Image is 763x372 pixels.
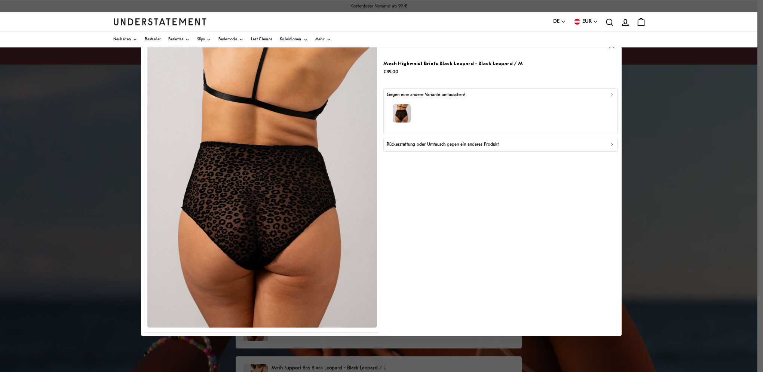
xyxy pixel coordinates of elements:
span: Neuheiten [113,38,131,41]
a: Last Chance [251,32,272,47]
button: DE [553,18,566,26]
a: Understatement Homepage [113,18,207,25]
span: Kollektionen [280,38,301,41]
button: Rückerstattung oder Umtausch gegen ein anderes Produkt [383,138,618,151]
button: Gegen eine andere Variante umtauschen?model-name=Daisy|model-size=M [383,88,618,134]
img: model-name=Daisy|model-size=M [393,104,411,123]
img: WIPO-HIW-003-M-Black-leopard_1.jpg [147,42,377,328]
span: Slips [197,38,205,41]
a: Kollektionen [280,32,308,47]
span: Bademode [218,38,237,41]
a: Bademode [218,32,243,47]
a: Bralettes [168,32,190,47]
span: Bestseller [145,38,161,41]
span: DE [553,18,560,26]
a: Neuheiten [113,32,138,47]
a: Mehr [315,32,331,47]
p: €39.00 [383,68,523,76]
p: Rückerstattung oder Umtausch gegen ein anderes Produkt [387,141,499,148]
a: Bestseller [145,32,161,47]
span: Bralettes [168,38,183,41]
span: Mehr [315,38,325,41]
a: Slips [197,32,211,47]
p: Mesh Highwaist Briefs Black Leopard - Black Leopard / M [383,60,523,68]
span: Last Chance [251,38,272,41]
button: EUR [573,18,598,26]
p: Gegen eine andere Variante umtauschen? [387,91,465,98]
span: EUR [582,18,592,26]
